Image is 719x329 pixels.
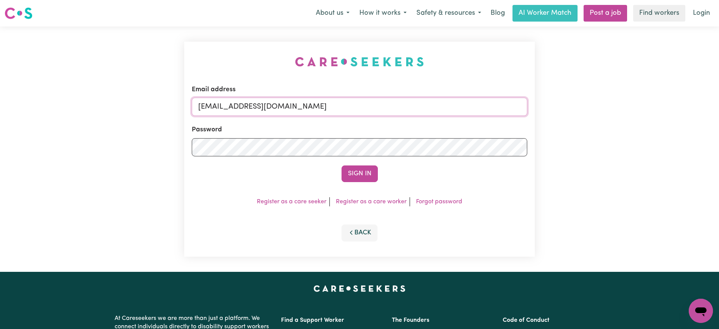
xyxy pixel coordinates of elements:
a: Login [688,5,714,22]
button: Sign In [342,165,378,182]
a: Forgot password [416,199,462,205]
button: How it works [354,5,412,21]
a: Blog [486,5,509,22]
a: Find workers [633,5,685,22]
a: Careseekers logo [5,5,33,22]
button: About us [311,5,354,21]
a: Code of Conduct [503,317,550,323]
a: Careseekers home page [314,285,405,292]
a: The Founders [392,317,429,323]
img: Careseekers logo [5,6,33,20]
label: Email address [192,85,236,95]
a: Register as a care seeker [257,199,326,205]
label: Password [192,125,222,135]
input: Email address [192,98,527,116]
a: Register as a care worker [336,199,407,205]
button: Back [342,225,378,241]
a: Post a job [584,5,627,22]
iframe: Button to launch messaging window [689,299,713,323]
a: AI Worker Match [512,5,578,22]
button: Safety & resources [412,5,486,21]
a: Find a Support Worker [281,317,344,323]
